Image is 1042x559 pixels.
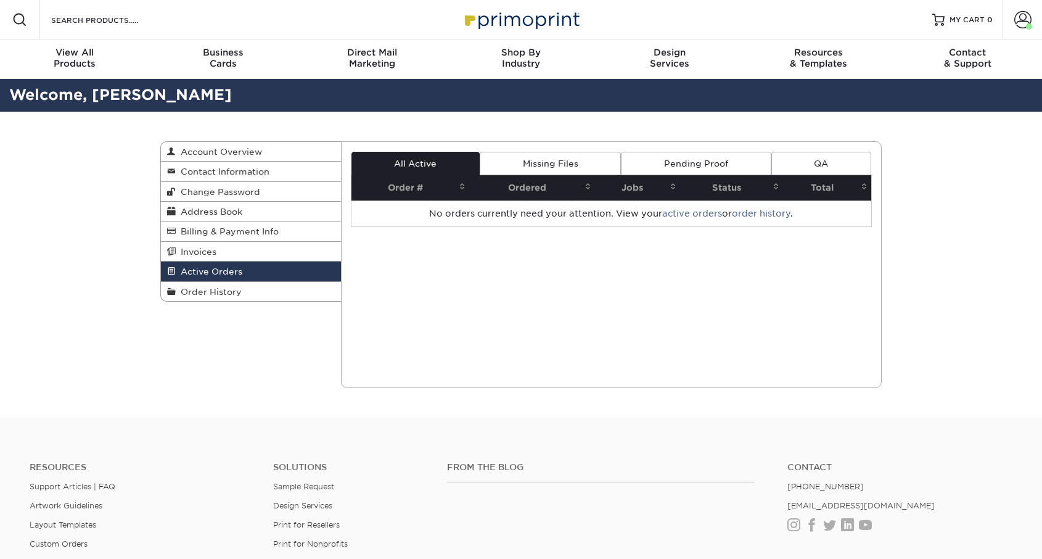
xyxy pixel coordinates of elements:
[987,15,993,24] span: 0
[596,47,744,58] span: Design
[744,39,893,79] a: Resources& Templates
[161,262,341,281] a: Active Orders
[744,47,893,69] div: & Templates
[893,47,1042,58] span: Contact
[161,202,341,222] a: Address Book
[621,152,771,175] a: Pending Proof
[273,520,340,529] a: Print for Resellers
[732,209,790,218] a: order history
[161,162,341,181] a: Contact Information
[30,501,102,510] a: Artwork Guidelines
[596,39,744,79] a: DesignServices
[176,287,242,297] span: Order History
[161,182,341,202] a: Change Password
[783,175,871,201] th: Total
[744,47,893,58] span: Resources
[161,242,341,262] a: Invoices
[950,15,985,25] span: MY CART
[351,201,872,226] td: No orders currently need your attention. View your or .
[176,187,260,197] span: Change Password
[446,39,595,79] a: Shop ByIndustry
[446,47,595,69] div: Industry
[30,462,255,473] h4: Resources
[469,175,595,201] th: Ordered
[30,520,96,529] a: Layout Templates
[176,247,216,257] span: Invoices
[273,539,348,549] a: Print for Nonprofits
[351,175,469,201] th: Order #
[30,482,115,491] a: Support Articles | FAQ
[893,47,1042,69] div: & Support
[662,209,722,218] a: active orders
[447,462,755,473] h4: From the Blog
[149,47,297,69] div: Cards
[298,39,446,79] a: Direct MailMarketing
[298,47,446,69] div: Marketing
[176,207,242,217] span: Address Book
[459,6,583,33] img: Primoprint
[771,152,871,175] a: QA
[596,47,744,69] div: Services
[787,462,1012,473] a: Contact
[298,47,446,58] span: Direct Mail
[176,226,279,236] span: Billing & Payment Info
[161,222,341,241] a: Billing & Payment Info
[273,482,334,491] a: Sample Request
[680,175,783,201] th: Status
[161,282,341,301] a: Order History
[30,539,88,549] a: Custom Orders
[176,167,269,176] span: Contact Information
[787,501,935,510] a: [EMAIL_ADDRESS][DOMAIN_NAME]
[149,47,297,58] span: Business
[351,152,480,175] a: All Active
[787,482,864,491] a: [PHONE_NUMBER]
[273,462,429,473] h4: Solutions
[940,526,1042,559] iframe: Google Customer Reviews
[161,142,341,162] a: Account Overview
[595,175,680,201] th: Jobs
[149,39,297,79] a: BusinessCards
[446,47,595,58] span: Shop By
[176,267,242,276] span: Active Orders
[176,147,262,157] span: Account Overview
[50,12,170,27] input: SEARCH PRODUCTS.....
[893,39,1042,79] a: Contact& Support
[480,152,621,175] a: Missing Files
[273,501,332,510] a: Design Services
